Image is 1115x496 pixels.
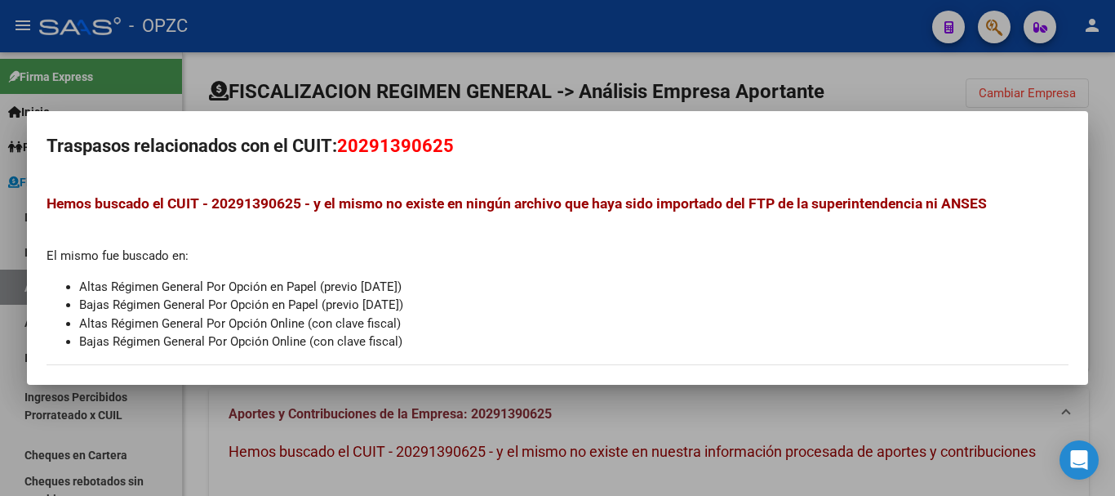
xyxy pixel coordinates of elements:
div: Open Intercom Messenger [1059,440,1099,480]
li: Altas Régimen General Por Opción en Papel (previo [DATE]) [79,278,1068,297]
h2: Traspasos relacionados con el CUIT: [47,131,1068,162]
span: 20291390625 [337,136,454,156]
div: El mismo fue buscado en: [47,193,1068,351]
li: Bajas Régimen General Por Opción en Papel (previo [DATE]) [79,296,1068,315]
span: Hemos buscado el CUIT - 20291390625 - y el mismo no existe en ningún archivo que haya sido import... [47,195,987,212]
li: Altas Régimen General Por Opción Online (con clave fiscal) [79,315,1068,333]
li: Bajas Régimen General Por Opción Online (con clave fiscal) [79,333,1068,351]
